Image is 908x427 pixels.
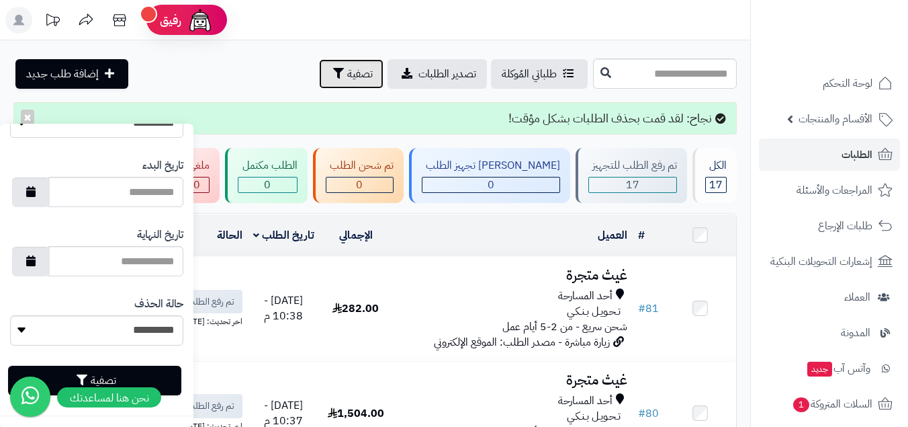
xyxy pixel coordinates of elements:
[759,174,900,206] a: المراجعات والأسئلة
[638,227,645,243] a: #
[823,74,872,93] span: لوحة التحكم
[134,297,183,312] label: حالة الحذف
[638,301,659,317] a: #81
[638,405,659,422] a: #80
[558,393,612,409] span: أحد المسارحة
[638,405,645,422] span: #
[422,158,560,173] div: [PERSON_NAME] تجهيز الطلب
[160,12,181,28] span: رفيق
[491,59,588,89] a: طلباتي المُوكلة
[807,362,832,377] span: جديد
[264,293,303,324] span: [DATE] - 10:38 م
[319,59,383,89] button: تصفية
[705,158,727,173] div: الكل
[388,59,487,89] a: تصدير الطلبات
[567,409,621,424] span: تـحـويـل بـنـكـي
[142,158,183,173] label: تاريخ البدء
[797,181,872,200] span: المراجعات والأسئلة
[759,139,900,171] a: الطلبات
[759,352,900,385] a: وآتس آبجديد
[422,178,559,193] div: 0
[222,148,310,204] a: الطلب مكتمل 0
[169,148,222,204] a: ملغي 0
[588,158,677,173] div: تم رفع الطلب للتجهيز
[406,148,573,204] a: [PERSON_NAME] تجهيز الطلب 0
[638,301,645,317] span: #
[759,281,900,313] a: العملاء
[598,227,627,243] a: العميل
[8,366,181,395] button: تصفية
[818,217,872,235] span: طلبات الإرجاع
[799,110,872,128] span: الأقسام والمنتجات
[759,388,900,420] a: السلات المتروكة1
[184,158,210,173] div: ملغي
[558,288,612,304] span: أحد المسارحة
[187,7,214,34] img: ai-face.png
[418,66,476,82] span: تصدير الطلبات
[690,148,739,204] a: الكل17
[185,178,209,193] div: 0
[328,405,384,422] span: 1,504.00
[398,268,627,283] h3: غيث متجرة
[36,7,69,37] a: تحديثات المنصة
[817,31,895,59] img: logo-2.png
[709,177,723,193] span: 17
[759,245,900,278] a: إشعارات التحويلات البنكية
[792,395,872,414] span: السلات المتروكة
[356,177,363,193] span: 0
[326,158,394,173] div: تم شحن الطلب
[502,319,627,335] span: شحن سريع - من 2-5 أيام عمل
[161,295,234,309] span: تم رفع الطلب للتجهيز
[626,177,639,193] span: 17
[217,227,242,243] a: الحالة
[13,102,737,134] div: نجاح: لقد قمت بحذف الطلبات بشكل مؤقت!
[161,399,234,413] span: تم رفع الطلب للتجهيز
[347,66,373,82] span: تصفية
[502,66,557,82] span: طلباتي المُوكلة
[434,334,610,350] span: زيارة مباشرة - مصدر الطلب: الموقع الإلكتروني
[770,252,872,271] span: إشعارات التحويلات البنكية
[310,148,406,204] a: تم شحن الطلب 0
[193,177,200,193] span: 0
[238,158,297,173] div: الطلب مكتمل
[264,177,271,193] span: 0
[589,178,676,193] div: 17
[339,227,373,243] a: الإجمالي
[759,210,900,242] a: طلبات الإرجاع
[759,317,900,349] a: المدونة
[238,178,296,193] div: 0
[842,145,872,164] span: الطلبات
[759,67,900,100] a: لوحة التحكم
[398,373,627,388] h3: غيث متجرة
[573,148,690,204] a: تم رفع الطلب للتجهيز 17
[26,66,99,82] span: إضافة طلب جديد
[326,178,393,193] div: 0
[841,323,870,342] span: المدونة
[21,110,34,124] button: ×
[253,227,314,243] a: تاريخ الطلب
[793,397,810,413] span: 1
[806,359,870,378] span: وآتس آب
[488,177,494,193] span: 0
[844,288,870,307] span: العملاء
[137,227,183,243] label: تاريخ النهاية
[567,304,621,319] span: تـحـويـل بـنـكـي
[332,301,379,317] span: 282.00
[15,59,128,89] a: إضافة طلب جديد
